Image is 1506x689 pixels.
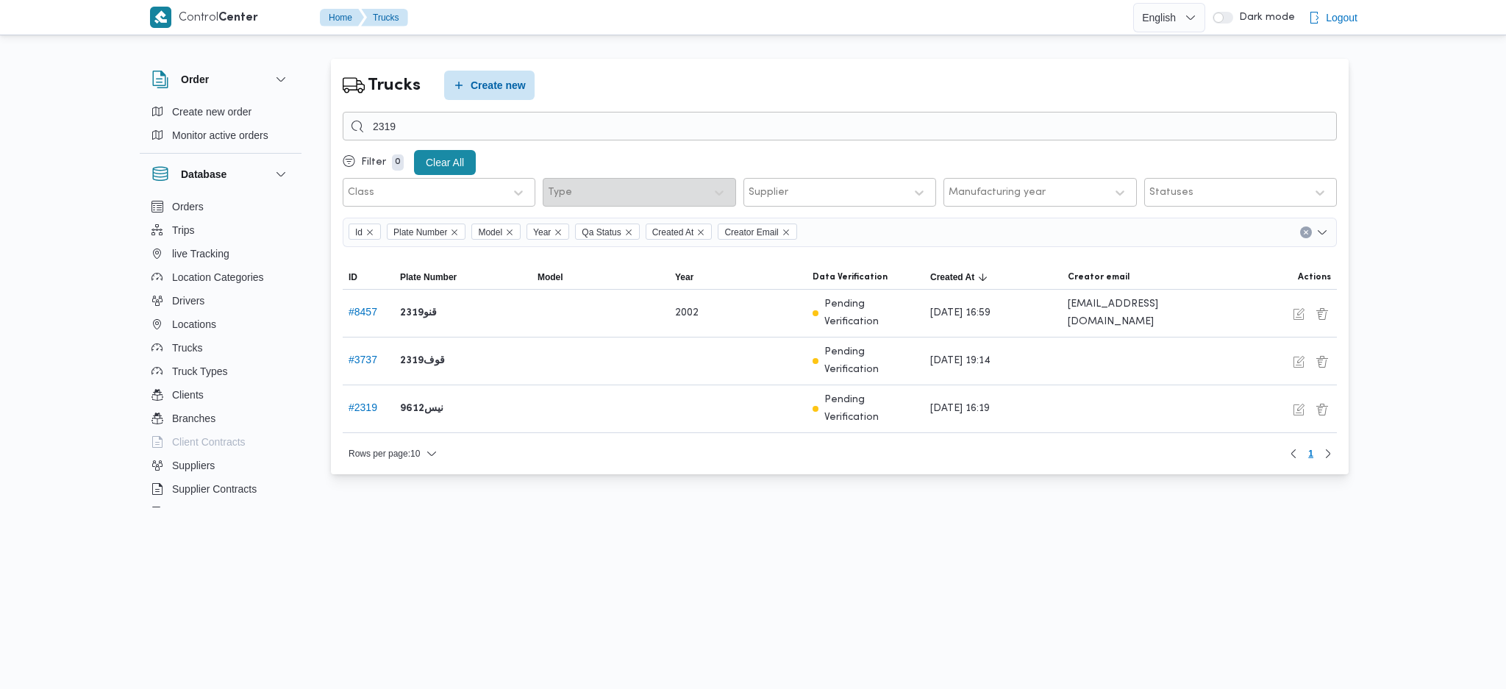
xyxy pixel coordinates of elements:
button: Clear input [1300,226,1312,238]
div: Statuses [1149,187,1193,199]
p: Pending Verification [824,391,918,426]
span: Id [349,224,381,240]
svg: Sorted in descending order [977,271,989,283]
span: [DATE] 19:14 [930,352,991,370]
span: Dark mode [1233,12,1295,24]
button: Database [151,165,290,183]
span: Trucks [172,339,202,357]
span: Actions [1298,271,1331,283]
span: Creator Email [718,224,796,240]
span: [DATE] 16:19 [930,400,990,418]
p: Pending Verification [824,343,918,379]
span: Create new [471,76,526,94]
button: Remove Year from selection in this group [554,228,563,237]
span: Year [675,271,693,283]
span: Clients [172,386,204,404]
span: Client Contracts [172,433,246,451]
button: Trucks [146,336,296,360]
button: Remove Creator Email from selection in this group [782,228,791,237]
span: Created At [652,224,694,240]
button: Create new [444,71,535,100]
b: Center [218,13,258,24]
span: 2002 [675,304,699,322]
span: Rows per page : 10 [349,445,420,463]
h2: Trucks [368,73,421,99]
button: Remove Plate Number from selection in this group [450,228,459,237]
span: Year [533,224,551,240]
button: Home [320,9,364,26]
button: Create new order [146,100,296,124]
span: Qa Status [575,224,639,240]
button: Model [532,265,669,289]
span: Creator Email [724,224,778,240]
span: Supplier Contracts [172,480,257,498]
button: Suppliers [146,454,296,477]
b: 2319قوف [400,352,445,370]
span: Orders [172,198,204,215]
button: Branches [146,407,296,430]
div: Manufacturing year [949,187,1046,199]
button: Remove Id from selection in this group [365,228,374,237]
h3: Order [181,71,209,88]
button: Truck Types [146,360,296,383]
span: Suppliers [172,457,215,474]
h3: Database [181,165,226,183]
button: Logout [1302,3,1363,32]
input: Search... [343,112,1337,140]
button: Previous page [1285,445,1302,463]
span: Created At; Sorted in descending order [930,271,974,283]
button: Monitor active orders [146,124,296,147]
button: Location Categories [146,265,296,289]
button: Remove Qa Status from selection in this group [624,228,633,237]
button: #2319 [349,401,377,413]
button: ID [343,265,394,289]
div: Database [140,195,301,513]
span: Locations [172,315,216,333]
span: Model [478,224,502,240]
span: Id [355,224,363,240]
button: Trucks [361,9,408,26]
b: قنو2319 [400,304,437,322]
span: Data Verification [813,271,888,283]
iframe: chat widget [15,630,62,674]
span: Location Categories [172,268,264,286]
span: Monitor active orders [172,126,268,144]
span: [DATE] 16:59 [930,304,991,322]
span: Devices [172,504,209,521]
b: 9612نيس [400,400,443,418]
button: Remove Model from selection in this group [505,228,514,237]
button: Clients [146,383,296,407]
div: Supplier [749,187,788,199]
span: Plate Number [393,224,447,240]
span: Trips [172,221,195,239]
button: Drivers [146,289,296,313]
button: Remove Created At from selection in this group [696,228,705,237]
button: Client Contracts [146,430,296,454]
button: Locations [146,313,296,336]
span: Plate Number [387,224,465,240]
img: X8yXhbKr1z7QwAAAABJRU5ErkJggg== [150,7,171,28]
span: 1 [1308,445,1313,463]
button: Trips [146,218,296,242]
div: Class [348,187,374,199]
button: live Tracking [146,242,296,265]
p: Filter [361,157,386,168]
span: Branches [172,410,215,427]
span: Drivers [172,292,204,310]
button: #8457 [349,306,377,318]
span: ID [349,271,357,283]
p: Pending Verification [824,296,918,331]
button: Rows per page:10 [343,445,443,463]
span: Plate Number [400,271,457,283]
span: Qa Status [582,224,621,240]
button: Order [151,71,290,88]
span: live Tracking [172,245,229,263]
span: Truck Types [172,363,227,380]
button: Next page [1319,445,1337,463]
button: Open list of options [1316,226,1328,238]
span: Creator email [1068,271,1129,283]
button: Clear All [414,150,476,175]
p: 0 [392,154,404,171]
button: Plate Number [394,265,532,289]
div: Order [140,100,301,153]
